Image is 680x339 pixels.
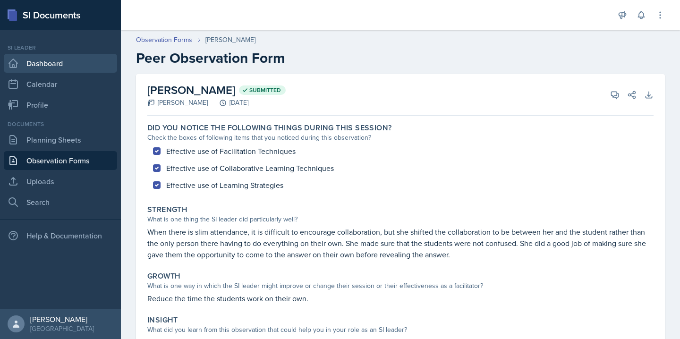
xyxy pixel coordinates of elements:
p: Reduce the time the students work on their own. [147,293,654,304]
div: What is one way in which the SI leader might improve or change their session or their effectivene... [147,281,654,291]
div: Si leader [4,43,117,52]
a: Profile [4,95,117,114]
h2: Peer Observation Form [136,50,665,67]
div: [DATE] [208,98,248,108]
label: Did you notice the following things during this session? [147,123,391,133]
h2: [PERSON_NAME] [147,82,286,99]
div: [PERSON_NAME] [205,35,255,45]
div: What did you learn from this observation that could help you in your role as an SI leader? [147,325,654,335]
a: Planning Sheets [4,130,117,149]
a: Uploads [4,172,117,191]
a: Observation Forms [4,151,117,170]
div: Check the boxes of following items that you noticed during this observation? [147,133,654,143]
a: Calendar [4,75,117,93]
div: [GEOGRAPHIC_DATA] [30,324,94,333]
a: Dashboard [4,54,117,73]
a: Search [4,193,117,212]
label: Growth [147,271,180,281]
p: When there is slim attendance, it is difficult to encourage collaboration, but she shifted the co... [147,226,654,260]
div: [PERSON_NAME] [30,314,94,324]
div: Help & Documentation [4,226,117,245]
label: Strength [147,205,187,214]
div: Documents [4,120,117,128]
div: [PERSON_NAME] [147,98,208,108]
label: Insight [147,315,178,325]
a: Observation Forms [136,35,192,45]
span: Submitted [249,86,281,94]
div: What is one thing the SI leader did particularly well? [147,214,654,224]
